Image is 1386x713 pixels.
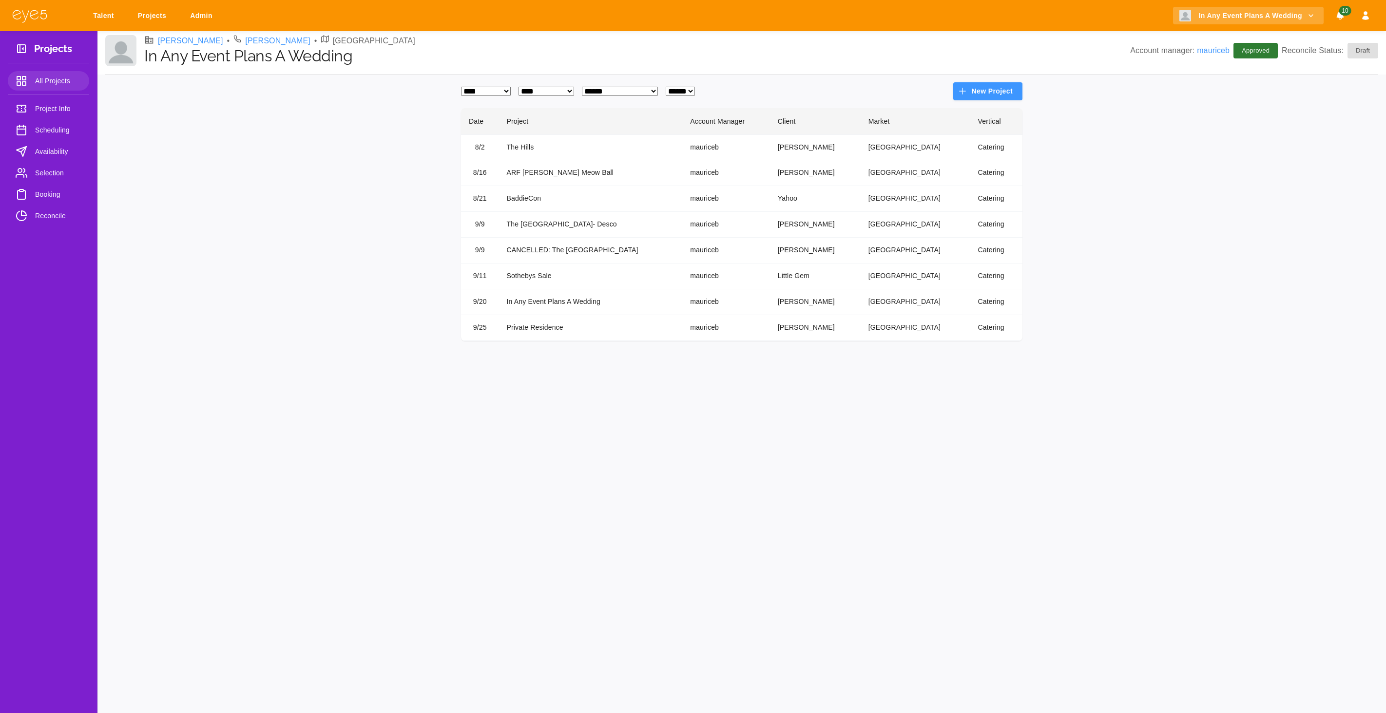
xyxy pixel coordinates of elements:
[469,142,491,153] div: 8/2
[499,263,683,289] td: Sothebys Sale
[132,7,176,25] a: Projects
[970,186,1022,212] td: Catering
[1179,10,1191,21] img: Client logo
[970,263,1022,289] td: Catering
[87,7,124,25] a: Talent
[184,7,222,25] a: Admin
[1173,7,1324,25] button: In Any Event Plans A Wedding
[861,108,970,135] th: Market
[770,289,861,315] td: [PERSON_NAME]
[861,289,970,315] td: [GEOGRAPHIC_DATA]
[970,289,1022,315] td: Catering
[499,315,683,341] td: Private Residence
[469,168,491,178] div: 8/16
[227,35,230,47] li: •
[682,263,770,289] td: mauriceb
[861,186,970,212] td: [GEOGRAPHIC_DATA]
[8,99,89,118] a: Project Info
[770,108,861,135] th: Client
[8,120,89,140] a: Scheduling
[953,82,1022,100] button: New Project
[770,212,861,238] td: [PERSON_NAME]
[35,167,81,179] span: Selection
[1350,46,1376,56] span: Draft
[770,238,861,263] td: [PERSON_NAME]
[682,108,770,135] th: Account Manager
[682,186,770,212] td: mauriceb
[970,315,1022,341] td: Catering
[682,160,770,186] td: mauriceb
[245,35,310,47] a: [PERSON_NAME]
[12,9,48,23] img: eye5
[8,71,89,91] a: All Projects
[469,219,491,230] div: 9/9
[35,75,81,87] span: All Projects
[682,315,770,341] td: mauriceb
[770,134,861,160] td: [PERSON_NAME]
[158,35,223,47] a: [PERSON_NAME]
[35,124,81,136] span: Scheduling
[314,35,317,47] li: •
[34,43,72,58] h3: Projects
[8,163,89,183] a: Selection
[861,212,970,238] td: [GEOGRAPHIC_DATA]
[499,160,683,186] td: ARF [PERSON_NAME] Meow Ball
[499,212,683,238] td: The [GEOGRAPHIC_DATA]- Desco
[144,47,1130,65] h1: In Any Event Plans A Wedding
[35,210,81,222] span: Reconcile
[970,134,1022,160] td: Catering
[333,35,415,47] p: [GEOGRAPHIC_DATA]
[8,206,89,225] a: Reconcile
[1236,46,1275,56] span: Approved
[105,35,136,66] img: Client logo
[861,160,970,186] td: [GEOGRAPHIC_DATA]
[970,108,1022,135] th: Vertical
[469,193,491,204] div: 8/21
[970,160,1022,186] td: Catering
[35,188,81,200] span: Booking
[861,238,970,263] td: [GEOGRAPHIC_DATA]
[469,297,491,307] div: 9/20
[8,185,89,204] a: Booking
[861,315,970,341] td: [GEOGRAPHIC_DATA]
[35,103,81,114] span: Project Info
[861,263,970,289] td: [GEOGRAPHIC_DATA]
[1339,6,1351,16] span: 10
[970,212,1022,238] td: Catering
[469,271,491,281] div: 9/11
[499,186,683,212] td: BaddieCon
[499,134,683,160] td: The Hills
[469,245,491,256] div: 9/9
[770,315,861,341] td: [PERSON_NAME]
[499,108,683,135] th: Project
[1331,7,1349,25] button: Notifications
[682,212,770,238] td: mauriceb
[1282,43,1378,58] p: Reconcile Status:
[8,142,89,161] a: Availability
[35,146,81,157] span: Availability
[461,108,499,135] th: Date
[469,322,491,333] div: 9/25
[970,238,1022,263] td: Catering
[1197,46,1230,55] a: mauriceb
[1130,45,1230,56] p: Account manager:
[770,186,861,212] td: Yahoo
[682,238,770,263] td: mauriceb
[499,238,683,263] td: CANCELLED: The [GEOGRAPHIC_DATA]
[861,134,970,160] td: [GEOGRAPHIC_DATA]
[770,160,861,186] td: [PERSON_NAME]
[682,289,770,315] td: mauriceb
[770,263,861,289] td: Little Gem
[682,134,770,160] td: mauriceb
[499,289,683,315] td: In Any Event Plans A Wedding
